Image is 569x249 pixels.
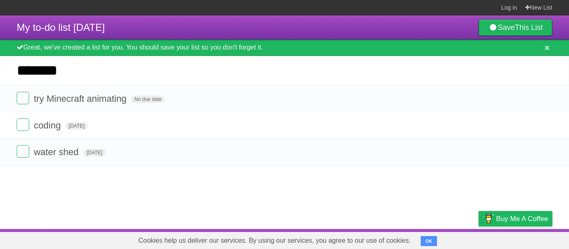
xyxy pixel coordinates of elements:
[421,236,437,246] button: OK
[130,232,419,249] span: Cookies help us deliver our services. By using our services, you agree to our use of cookies.
[395,231,429,247] a: Developers
[515,23,543,32] b: This List
[34,120,63,131] span: coding
[17,22,105,33] span: My to-do list [DATE]
[34,147,81,157] span: water shed
[17,145,29,158] label: Done
[496,211,548,226] span: Buy me a coffee
[479,211,552,226] a: Buy me a coffee
[34,93,129,104] span: try Minecraft animating
[17,92,29,104] label: Done
[439,231,458,247] a: Terms
[17,118,29,131] label: Done
[83,149,106,156] span: [DATE]
[483,211,494,226] img: Buy me a coffee
[500,231,552,247] a: Suggest a feature
[368,231,385,247] a: About
[468,231,489,247] a: Privacy
[131,96,165,103] span: No due date
[479,19,552,36] a: SaveThis List
[65,122,88,130] span: [DATE]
